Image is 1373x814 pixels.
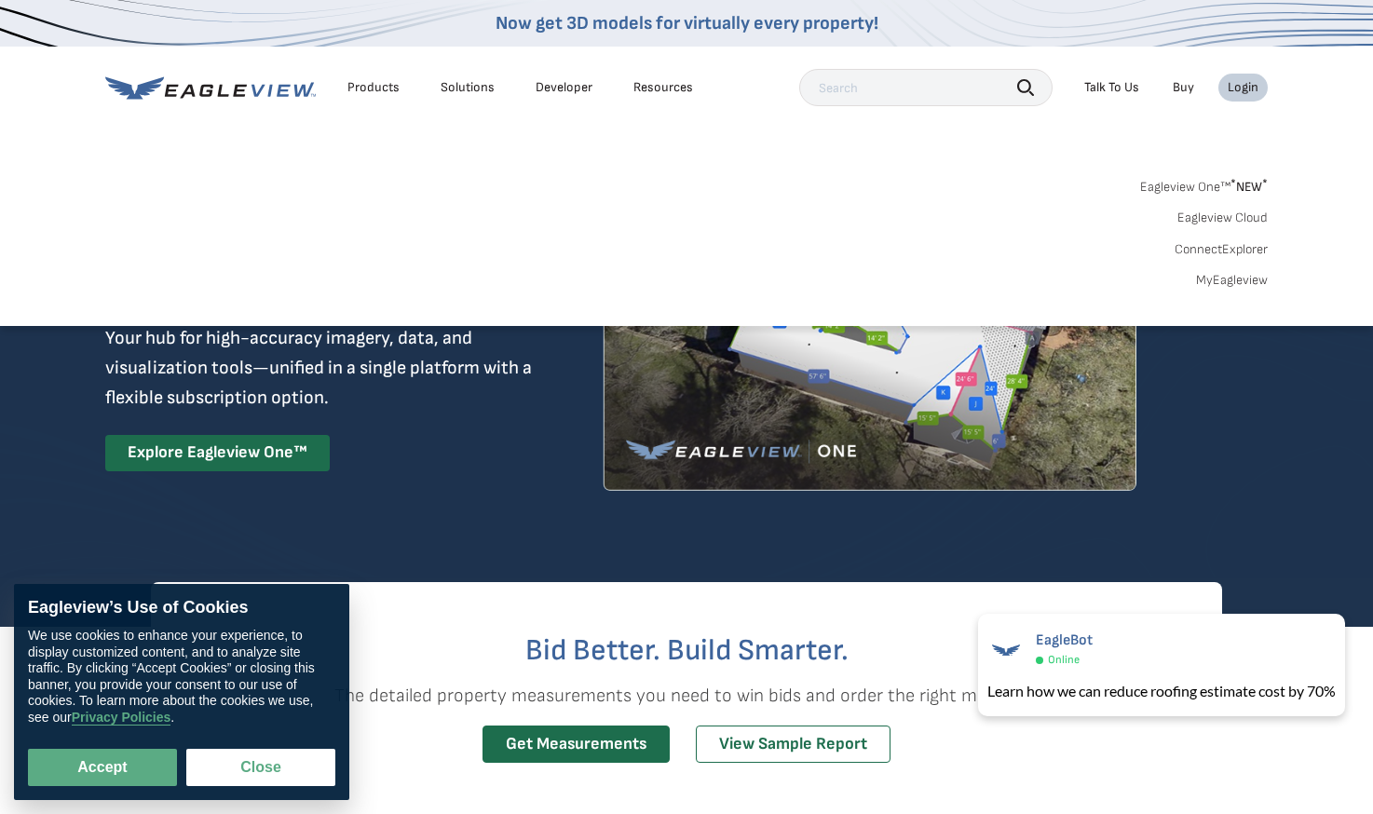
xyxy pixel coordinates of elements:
a: Eagleview Cloud [1177,210,1268,226]
a: Privacy Policies [72,710,171,726]
a: Eagleview One™*NEW* [1140,173,1268,195]
p: Your hub for high-accuracy imagery, data, and visualization tools—unified in a single platform wi... [105,323,536,413]
div: Products [347,79,400,96]
button: Close [186,749,335,786]
span: NEW [1230,179,1268,195]
div: Talk To Us [1084,79,1139,96]
div: Learn how we can reduce roofing estimate cost by 70% [987,680,1336,702]
div: Solutions [441,79,495,96]
div: We use cookies to enhance your experience, to display customized content, and to analyze site tra... [28,628,335,726]
button: Accept [28,749,177,786]
div: Login [1228,79,1258,96]
h2: Bid Better. Build Smarter. [151,636,1222,666]
span: EagleBot [1036,631,1093,649]
a: Get Measurements [483,726,670,764]
div: Resources [633,79,693,96]
a: Explore Eagleview One™ [105,435,330,471]
div: Eagleview’s Use of Cookies [28,598,335,618]
p: The detailed property measurements you need to win bids and order the right materials. [151,681,1222,711]
a: Buy [1173,79,1194,96]
a: Now get 3D models for virtually every property! [496,12,878,34]
a: ConnectExplorer [1175,241,1268,258]
a: View Sample Report [696,726,890,764]
a: MyEagleview [1196,272,1268,289]
input: Search [799,69,1053,106]
img: EagleBot [987,631,1025,669]
span: Online [1048,653,1080,667]
a: Developer [536,79,592,96]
